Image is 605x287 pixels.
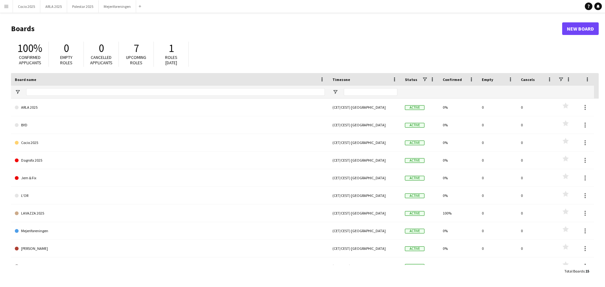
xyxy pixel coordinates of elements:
[15,77,36,82] span: Board name
[405,264,424,269] span: Active
[15,204,325,222] a: LAVAZZA 2025
[329,152,401,169] div: (CET/CEST) [GEOGRAPHIC_DATA]
[478,187,517,204] div: 0
[478,240,517,257] div: 0
[564,265,589,277] div: :
[478,222,517,239] div: 0
[517,204,556,222] div: 0
[15,187,325,204] a: L'OR
[329,222,401,239] div: (CET/CEST) [GEOGRAPHIC_DATA]
[478,116,517,134] div: 0
[329,116,401,134] div: (CET/CEST) [GEOGRAPHIC_DATA]
[517,134,556,151] div: 0
[478,204,517,222] div: 0
[99,0,136,13] button: Mejeriforeningen
[478,257,517,275] div: 0
[405,246,424,251] span: Active
[478,152,517,169] div: 0
[19,55,41,66] span: Confirmed applicants
[517,152,556,169] div: 0
[482,77,493,82] span: Empty
[329,187,401,204] div: (CET/CEST) [GEOGRAPHIC_DATA]
[517,116,556,134] div: 0
[15,99,325,116] a: ARLA 2025
[169,41,174,55] span: 1
[405,229,424,233] span: Active
[405,141,424,145] span: Active
[40,0,67,13] button: ARLA 2025
[517,187,556,204] div: 0
[439,204,478,222] div: 100%
[405,105,424,110] span: Active
[17,41,42,55] span: 100%
[439,187,478,204] div: 0%
[405,123,424,128] span: Active
[15,116,325,134] a: BYD
[517,99,556,116] div: 0
[439,134,478,151] div: 0%
[329,169,401,187] div: (CET/CEST) [GEOGRAPHIC_DATA]
[521,77,535,82] span: Cancels
[439,169,478,187] div: 0%
[332,89,338,95] button: Open Filter Menu
[60,55,72,66] span: Empty roles
[329,240,401,257] div: (CET/CEST) [GEOGRAPHIC_DATA]
[90,55,112,66] span: Cancelled applicants
[13,0,40,13] button: Cocio 2025
[344,88,397,96] input: Timezone Filter Input
[443,77,462,82] span: Confirmed
[439,116,478,134] div: 0%
[478,99,517,116] div: 0
[405,77,417,82] span: Status
[329,204,401,222] div: (CET/CEST) [GEOGRAPHIC_DATA]
[329,134,401,151] div: (CET/CEST) [GEOGRAPHIC_DATA]
[15,257,325,275] a: Mindre kampagner
[517,222,556,239] div: 0
[11,24,562,33] h1: Boards
[564,269,585,273] span: Total Boards
[585,269,589,273] span: 15
[405,176,424,181] span: Active
[126,55,146,66] span: Upcoming roles
[405,211,424,216] span: Active
[332,77,350,82] span: Timezone
[99,41,104,55] span: 0
[405,158,424,163] span: Active
[67,0,99,13] button: Polestar 2025
[517,240,556,257] div: 0
[15,169,325,187] a: Jem & Fix
[165,55,177,66] span: Roles [DATE]
[15,89,20,95] button: Open Filter Menu
[478,134,517,151] div: 0
[15,152,325,169] a: Dagrofa 2025
[478,169,517,187] div: 0
[134,41,139,55] span: 7
[439,257,478,275] div: 0%
[15,222,325,240] a: Mejeriforeningen
[439,99,478,116] div: 0%
[517,169,556,187] div: 0
[562,22,599,35] a: New Board
[26,88,325,96] input: Board name Filter Input
[15,134,325,152] a: Cocio 2025
[15,240,325,257] a: [PERSON_NAME]
[329,99,401,116] div: (CET/CEST) [GEOGRAPHIC_DATA]
[329,257,401,275] div: (CET/CEST) [GEOGRAPHIC_DATA]
[439,222,478,239] div: 0%
[439,240,478,257] div: 0%
[64,41,69,55] span: 0
[439,152,478,169] div: 0%
[405,193,424,198] span: Active
[517,257,556,275] div: 0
